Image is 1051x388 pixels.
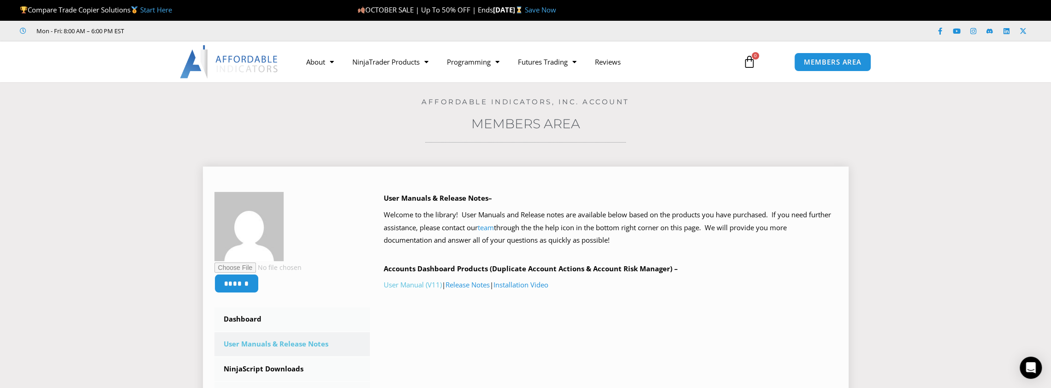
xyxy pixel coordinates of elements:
a: Members Area [471,116,580,131]
span: Mon - Fri: 8:00 AM – 6:00 PM EST [34,25,124,36]
a: team [478,223,494,232]
a: Reviews [586,51,630,72]
span: MEMBERS AREA [804,59,861,66]
a: MEMBERS AREA [794,53,871,72]
a: Dashboard [214,307,370,331]
span: OCTOBER SALE | Up To 50% OFF | Ends [357,5,493,14]
a: User Manuals & Release Notes [214,332,370,356]
a: Release Notes [445,280,490,289]
a: Installation Video [493,280,548,289]
span: Compare Trade Copier Solutions [20,5,172,14]
img: 🍂 [358,6,365,13]
a: About [297,51,343,72]
a: Futures Trading [509,51,586,72]
a: NinjaScript Downloads [214,357,370,381]
strong: [DATE] [493,5,525,14]
p: | | [384,279,837,292]
img: b0ccd53614d2a47e52c12c0622374d92d9c97b6c73dcdb59f96be43e82d4e16a [214,192,284,261]
a: Save Now [525,5,556,14]
img: 🏆 [20,6,27,13]
iframe: Customer reviews powered by Trustpilot [137,26,275,36]
div: Open Intercom Messenger [1020,357,1042,379]
img: LogoAI | Affordable Indicators – NinjaTrader [180,45,279,78]
a: Programming [438,51,509,72]
img: 🥇 [131,6,138,13]
b: User Manuals & Release Notes– [384,193,492,203]
a: Start Here [140,5,172,14]
span: 0 [752,52,759,60]
b: Accounts Dashboard Products (Duplicate Account Actions & Account Risk Manager) – [384,264,678,273]
img: ⌛ [516,6,523,13]
a: Affordable Indicators, Inc. Account [422,97,629,106]
p: Welcome to the library! User Manuals and Release notes are available below based on the products ... [384,209,837,247]
a: NinjaTrader Products [343,51,438,72]
a: User Manual (V11) [384,280,442,289]
nav: Menu [297,51,732,72]
a: 0 [729,48,770,75]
